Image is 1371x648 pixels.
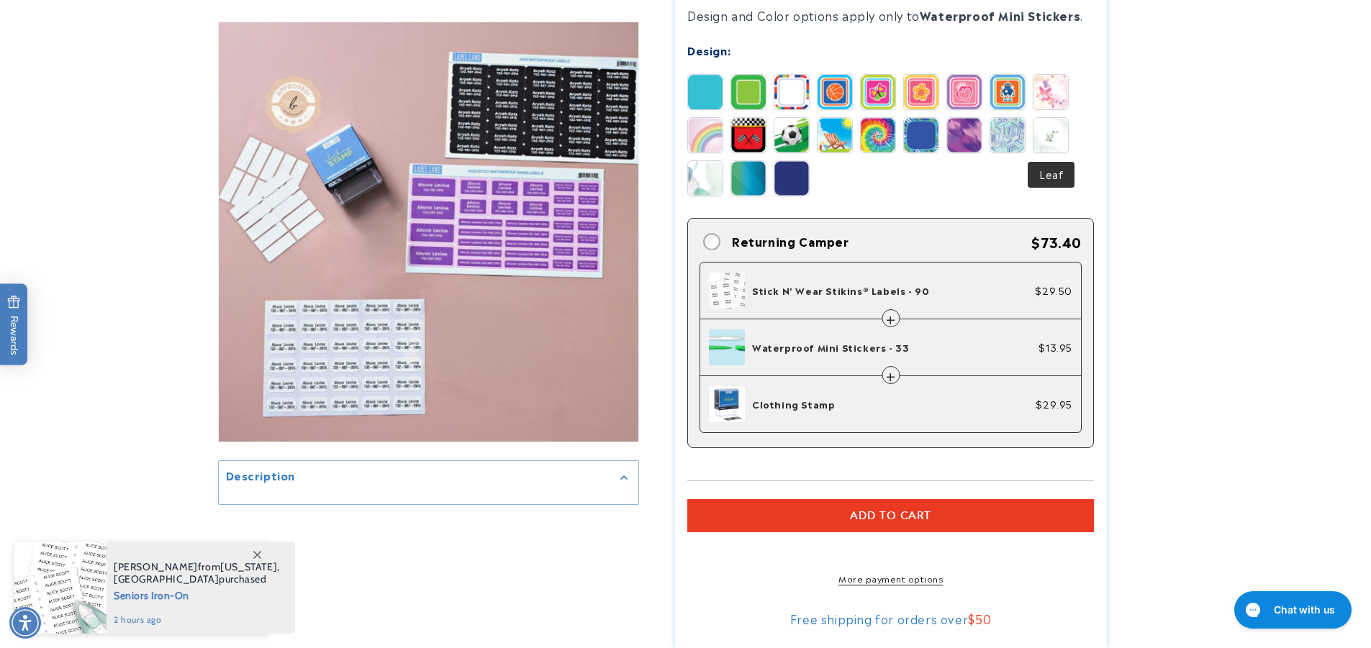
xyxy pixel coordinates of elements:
[1031,230,1082,253] span: $73.40
[114,561,280,585] span: from , purchased
[688,75,723,109] img: Solid
[1227,586,1357,634] iframe: Gorgias live chat messenger
[687,6,1083,24] span: Design and Color options apply only to .
[1036,396,1072,412] span: $29.95
[774,118,809,152] img: Soccer
[114,585,280,603] span: Seniors Iron-On
[818,118,852,152] img: Summer
[7,295,21,355] span: Rewards
[687,499,1094,532] button: Add to cart
[731,75,766,109] img: Border
[752,283,929,297] span: Stick N' Wear Stikins® Labels - 90
[1033,118,1068,152] img: Leaf
[861,75,895,109] img: Butterfly
[731,118,766,152] img: Race Car
[752,397,835,411] span: Clothing Stamp
[774,75,809,109] img: Stripes
[947,75,982,109] img: Princess
[114,613,280,626] span: 2 hours ago
[774,161,809,196] img: Triangles
[687,572,1094,585] a: More payment options
[818,75,852,109] img: Basketball
[114,572,219,585] span: [GEOGRAPHIC_DATA]
[687,611,1094,626] div: Free shipping for orders over
[731,161,766,196] img: Gradient
[9,607,41,639] div: Accessibility Menu
[688,118,723,152] img: Rainbow
[219,461,638,493] summary: Description
[990,75,1025,109] img: Robot
[1033,75,1068,109] img: Abstract Butterfly
[968,610,975,627] span: $
[688,161,723,196] img: Watercolor
[709,329,745,365] img: Waterproof Mini Stickers - 33
[904,75,938,109] img: Flower
[732,231,849,252] div: Returning Camper
[687,42,730,58] label: Design:
[920,6,1080,24] b: Waterproof Mini Stickers
[752,340,909,354] span: Waterproof Mini Stickers - 33
[220,560,277,573] span: [US_STATE]
[1039,339,1072,355] span: $13.95
[975,610,991,627] span: 50
[947,118,982,152] img: Brush
[1035,282,1072,298] span: $29.50
[703,233,720,250] input: Returning Camper $73.40 Stick N' Wear Stikins® Labels - 90 Stick N' Wear Stikins® Labels - 90 $29...
[850,509,931,522] span: Add to cart
[709,273,745,309] img: Stick N' Wear Stikins® Labels - 90
[904,118,938,152] img: Strokes
[218,22,639,505] media-gallery: Gallery Viewer
[12,533,182,576] iframe: Sign Up via Text for Offers
[226,468,296,483] h2: Description
[861,118,895,152] img: Tie Dye
[709,386,745,422] img: Clothing Stamp
[990,118,1025,152] img: Geo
